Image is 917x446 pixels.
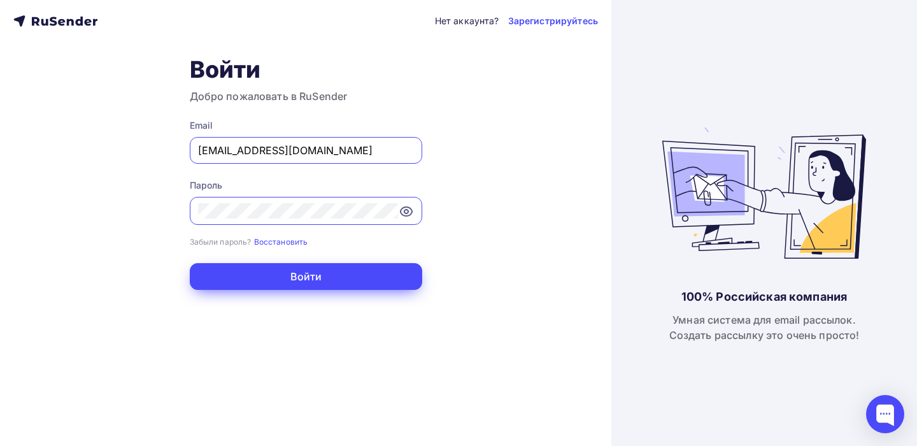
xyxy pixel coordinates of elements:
[190,89,422,104] h3: Добро пожаловать в RuSender
[508,15,598,27] a: Зарегистрируйтесь
[681,289,847,305] div: 100% Российская компания
[190,237,252,247] small: Забыли пароль?
[198,143,414,158] input: Укажите свой email
[435,15,499,27] div: Нет аккаунта?
[190,263,422,290] button: Войти
[190,119,422,132] div: Email
[190,55,422,83] h1: Войти
[669,312,860,343] div: Умная система для email рассылок. Создать рассылку это очень просто!
[190,179,422,192] div: Пароль
[254,236,308,247] a: Восстановить
[254,237,308,247] small: Восстановить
